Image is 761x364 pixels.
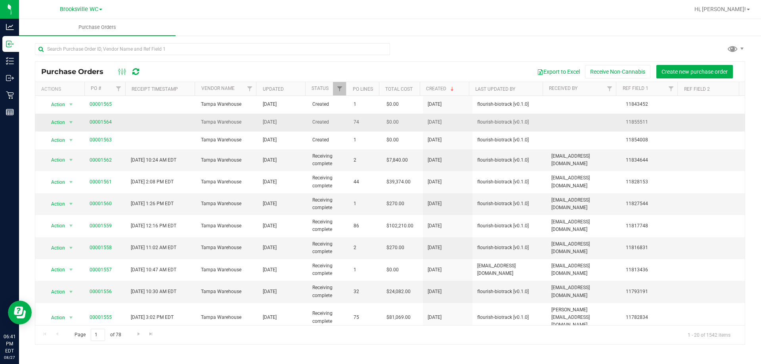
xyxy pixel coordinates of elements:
[428,244,442,252] span: [DATE]
[19,19,176,36] a: Purchase Orders
[201,222,253,230] span: Tampa Warehouse
[44,198,65,210] span: Action
[131,288,176,295] span: [DATE] 10:30 AM EDT
[6,74,14,82] inline-svg: Outbound
[551,174,616,189] span: [EMAIL_ADDRESS][DOMAIN_NAME]
[263,86,284,92] a: Updated
[386,314,411,321] span: $81,069.00
[477,200,542,208] span: flourish-biotrack [v0.1.0]
[428,118,442,126] span: [DATE]
[6,91,14,99] inline-svg: Retail
[626,136,678,144] span: 11854008
[312,174,344,189] span: Receiving complete
[477,156,542,164] span: flourish-biotrack [v0.1.0]
[263,314,277,321] span: [DATE]
[68,24,127,31] span: Purchase Orders
[354,136,377,144] span: 1
[551,152,616,168] span: [EMAIL_ADDRESS][DOMAIN_NAME]
[90,179,112,185] a: 00001561
[44,286,65,297] span: Action
[131,244,176,252] span: [DATE] 11:02 AM EDT
[263,288,277,295] span: [DATE]
[354,314,377,321] span: 75
[4,354,15,360] p: 08/27
[477,136,542,144] span: flourish-biotrack [v0.1.0]
[664,82,677,95] a: Filter
[131,200,174,208] span: [DATE] 1:26 PM EDT
[90,314,112,320] a: 00001555
[623,86,648,91] a: Ref Field 1
[386,101,399,108] span: $0.00
[532,65,585,78] button: Export to Excel
[477,288,542,295] span: flourish-biotrack [v0.1.0]
[263,244,277,252] span: [DATE]
[626,178,678,186] span: 11828153
[386,118,399,126] span: $0.00
[263,118,277,126] span: [DATE]
[90,245,112,250] a: 00001558
[386,244,404,252] span: $270.00
[551,306,616,329] span: [PERSON_NAME][EMAIL_ADDRESS][DOMAIN_NAME]
[312,196,344,212] span: Receiving complete
[477,244,542,252] span: flourish-biotrack [v0.1.0]
[312,284,344,299] span: Receiving complete
[626,222,678,230] span: 11817748
[603,82,616,95] a: Filter
[112,82,125,95] a: Filter
[66,198,76,210] span: select
[66,286,76,297] span: select
[35,43,390,55] input: Search Purchase Order ID, Vendor Name and Ref Field 1
[681,329,737,341] span: 1 - 20 of 1542 items
[386,288,411,295] span: $24,082.00
[243,82,256,95] a: Filter
[6,40,14,48] inline-svg: Inbound
[312,118,344,126] span: Created
[201,314,253,321] span: Tampa Warehouse
[263,200,277,208] span: [DATE]
[626,244,678,252] span: 11816831
[91,86,101,91] a: PO #
[312,218,344,233] span: Receiving complete
[66,242,76,253] span: select
[90,289,112,294] a: 00001556
[90,157,112,163] a: 00001562
[4,333,15,354] p: 06:41 PM EDT
[263,178,277,186] span: [DATE]
[131,266,176,274] span: [DATE] 10:47 AM EDT
[333,82,346,95] a: Filter
[44,154,65,166] span: Action
[477,178,542,186] span: flourish-biotrack [v0.1.0]
[90,101,112,107] a: 00001565
[626,118,678,126] span: 11855511
[626,314,678,321] span: 11782834
[201,118,253,126] span: Tampa Warehouse
[131,314,174,321] span: [DATE] 3:02 PM EDT
[428,101,442,108] span: [DATE]
[8,301,32,324] iframe: Resource center
[428,178,442,186] span: [DATE]
[201,86,235,91] a: Vendor Name
[66,177,76,188] span: select
[131,178,174,186] span: [DATE] 2:08 PM EDT
[386,136,399,144] span: $0.00
[626,266,678,274] span: 11813436
[354,222,377,230] span: 86
[585,65,650,78] button: Receive Non-Cannabis
[428,200,442,208] span: [DATE]
[386,156,408,164] span: $7,840.00
[66,99,76,110] span: select
[385,86,413,92] a: Total Cost
[656,65,733,78] button: Create new purchase order
[551,196,616,212] span: [EMAIL_ADDRESS][DOMAIN_NAME]
[44,242,65,253] span: Action
[386,266,399,274] span: $0.00
[68,329,128,341] span: Page of 78
[66,264,76,275] span: select
[201,266,253,274] span: Tampa Warehouse
[354,266,377,274] span: 1
[626,288,678,295] span: 11793191
[312,262,344,277] span: Receiving complete
[312,152,344,168] span: Receiving complete
[44,220,65,231] span: Action
[263,156,277,164] span: [DATE]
